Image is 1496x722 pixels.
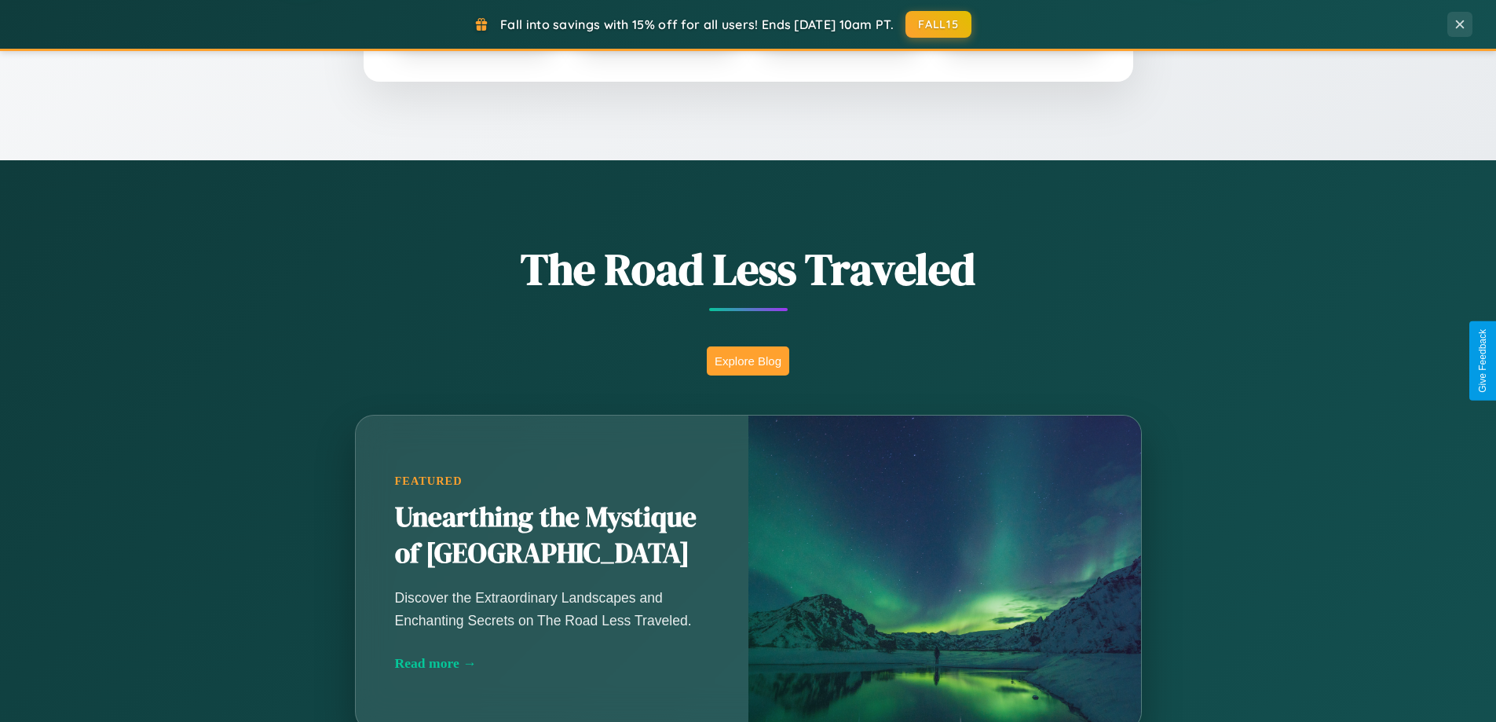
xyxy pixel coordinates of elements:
h2: Unearthing the Mystique of [GEOGRAPHIC_DATA] [395,500,709,572]
div: Read more → [395,655,709,672]
div: Give Feedback [1477,329,1488,393]
button: FALL15 [905,11,971,38]
button: Explore Blog [707,346,789,376]
h1: The Road Less Traveled [277,239,1220,299]
p: Discover the Extraordinary Landscapes and Enchanting Secrets on The Road Less Traveled. [395,587,709,631]
span: Fall into savings with 15% off for all users! Ends [DATE] 10am PT. [500,16,894,32]
div: Featured [395,475,709,488]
